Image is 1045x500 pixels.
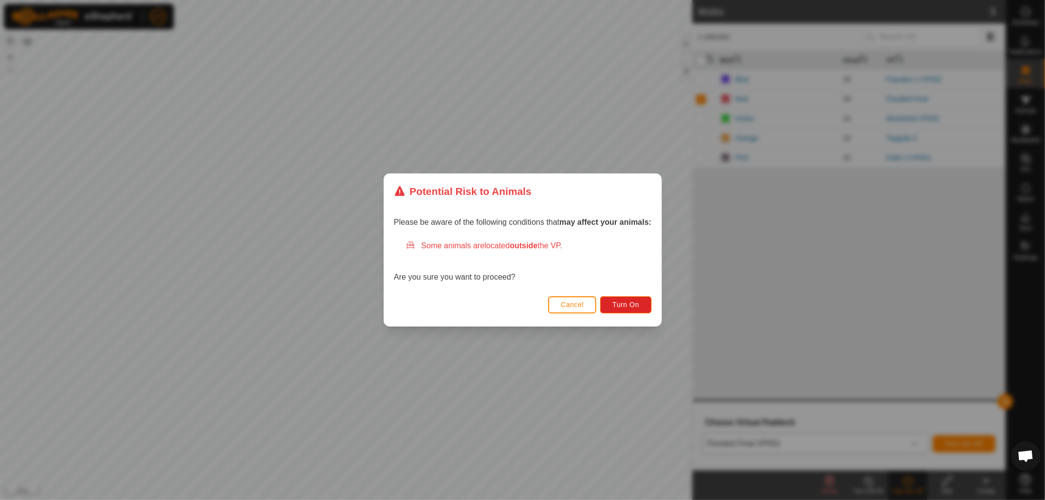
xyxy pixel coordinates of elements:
[394,218,652,226] span: Please be aware of the following conditions that
[485,241,562,250] span: located the VP.
[559,218,652,226] strong: may affect your animals:
[612,301,639,309] span: Turn On
[1011,441,1041,471] div: Open chat
[510,241,537,250] strong: outside
[548,296,596,313] button: Cancel
[394,184,532,199] div: Potential Risk to Animals
[406,240,652,252] div: Some animals are
[600,296,651,313] button: Turn On
[560,301,583,309] span: Cancel
[394,240,652,283] div: Are you sure you want to proceed?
